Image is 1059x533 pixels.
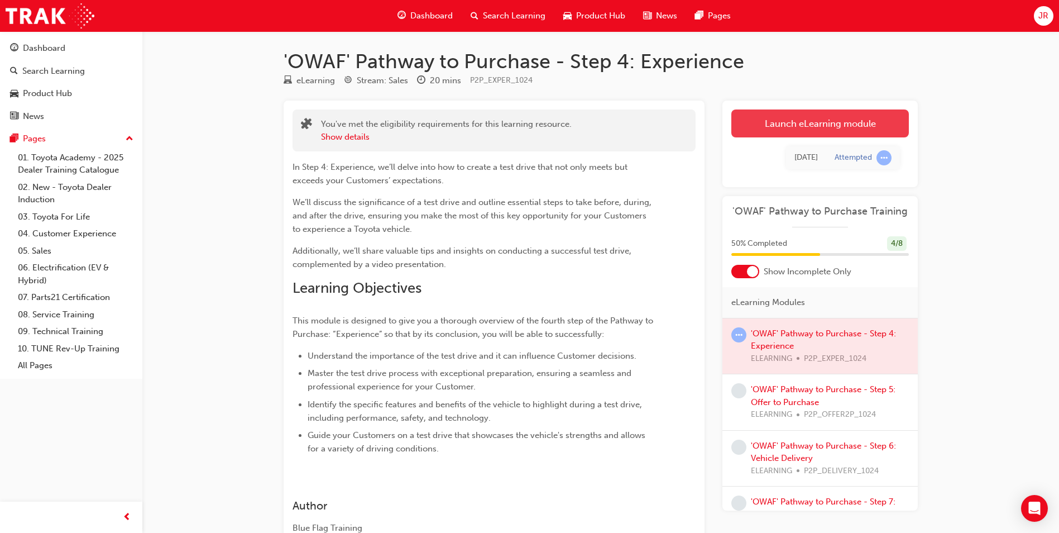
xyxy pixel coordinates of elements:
[563,9,572,23] span: car-icon
[10,66,18,77] span: search-icon
[23,132,46,145] div: Pages
[13,149,138,179] a: 01. Toyota Academy - 2025 Dealer Training Catalogue
[13,259,138,289] a: 06. Electrification (EV & Hybrid)
[284,74,335,88] div: Type
[708,9,731,22] span: Pages
[731,440,746,455] span: learningRecordVerb_NONE-icon
[6,3,94,28] img: Trak
[293,499,655,512] h3: Author
[1038,9,1048,22] span: JR
[804,465,879,478] span: P2P_DELIVERY_1024
[284,49,918,74] h1: 'OWAF' Pathway to Purchase - Step 4: Experience
[751,465,792,478] span: ELEARNING
[470,75,533,85] span: Learning resource code
[10,44,18,54] span: guage-icon
[731,383,746,398] span: learningRecordVerb_NONE-icon
[293,162,630,185] span: In Step 4: Experience, we’ll delve into how to create a test drive that not only meets but exceed...
[397,9,406,23] span: guage-icon
[293,246,634,269] span: Additionally, we’ll share valuable tips and insights on conducting a successful test drive, compl...
[751,408,792,421] span: ELEARNING
[126,132,133,146] span: up-icon
[731,327,746,342] span: learningRecordVerb_ATTEMPT-icon
[554,4,634,27] a: car-iconProduct Hub
[731,205,909,218] a: 'OWAF' Pathway to Purchase Training
[389,4,462,27] a: guage-iconDashboard
[321,118,572,143] div: You've met the eligibility requirements for this learning resource.
[13,242,138,260] a: 05. Sales
[804,408,876,421] span: P2P_OFFER2P_1024
[293,316,655,339] span: This module is designed to give you a thorough overview of the fourth step of the Pathway to Purc...
[301,119,312,132] span: puzzle-icon
[462,4,554,27] a: search-iconSearch Learning
[308,368,634,392] span: Master the test drive process with exceptional preparation, ensuring a seamless and professional ...
[731,496,746,511] span: learningRecordVerb_NONE-icon
[576,9,625,22] span: Product Hub
[764,265,851,278] span: Show Incomplete Only
[835,153,872,163] div: Attempted
[13,340,138,358] a: 10. TUNE Rev-Up Training
[293,197,654,234] span: We’ll discuss the significance of a test drive and outline essential steps to take before, during...
[4,61,138,82] a: Search Learning
[876,150,892,165] span: learningRecordVerb_ATTEMPT-icon
[4,83,138,104] a: Product Hub
[731,296,805,309] span: eLearning Modules
[308,430,648,454] span: Guide your Customers on a test drive that showcases the vehicle's strengths and allows for a vari...
[483,9,545,22] span: Search Learning
[4,106,138,127] a: News
[751,441,896,464] a: 'OWAF' Pathway to Purchase - Step 6: Vehicle Delivery
[308,351,636,361] span: Understand the importance of the test drive and it can influence Customer decisions.
[10,134,18,144] span: pages-icon
[13,357,138,374] a: All Pages
[410,9,453,22] span: Dashboard
[643,9,651,23] span: news-icon
[284,76,292,86] span: learningResourceType_ELEARNING-icon
[4,36,138,129] button: DashboardSearch LearningProduct HubNews
[344,76,352,86] span: target-icon
[887,236,907,251] div: 4 / 8
[344,74,408,88] div: Stream
[321,131,370,144] button: Show details
[751,497,895,520] a: 'OWAF' Pathway to Purchase - Step 7: Follow-Up
[430,74,461,87] div: 20 mins
[357,74,408,87] div: Stream: Sales
[4,129,138,149] button: Pages
[13,208,138,226] a: 03. Toyota For Life
[731,237,787,250] span: 50 % Completed
[794,151,818,164] div: Wed Aug 27 2025 11:27:15 GMT+1000 (Australian Eastern Standard Time)
[123,511,131,525] span: prev-icon
[1034,6,1053,26] button: JR
[751,384,895,407] a: 'OWAF' Pathway to Purchase - Step 5: Offer to Purchase
[731,110,909,137] a: Launch eLearning module
[656,9,677,22] span: News
[13,289,138,306] a: 07. Parts21 Certification
[686,4,740,27] a: pages-iconPages
[634,4,686,27] a: news-iconNews
[4,38,138,59] a: Dashboard
[308,399,644,423] span: Identify the specific features and benefits of the vehicle to highlight during a test drive, incl...
[23,110,44,123] div: News
[1021,495,1048,522] div: Open Intercom Messenger
[296,74,335,87] div: eLearning
[22,65,85,78] div: Search Learning
[293,279,421,297] span: Learning Objectives
[695,9,703,23] span: pages-icon
[23,87,72,100] div: Product Hub
[10,112,18,122] span: news-icon
[13,225,138,242] a: 04. Customer Experience
[23,42,65,55] div: Dashboard
[13,306,138,323] a: 08. Service Training
[10,89,18,99] span: car-icon
[13,323,138,340] a: 09. Technical Training
[417,76,425,86] span: clock-icon
[471,9,478,23] span: search-icon
[13,179,138,208] a: 02. New - Toyota Dealer Induction
[417,74,461,88] div: Duration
